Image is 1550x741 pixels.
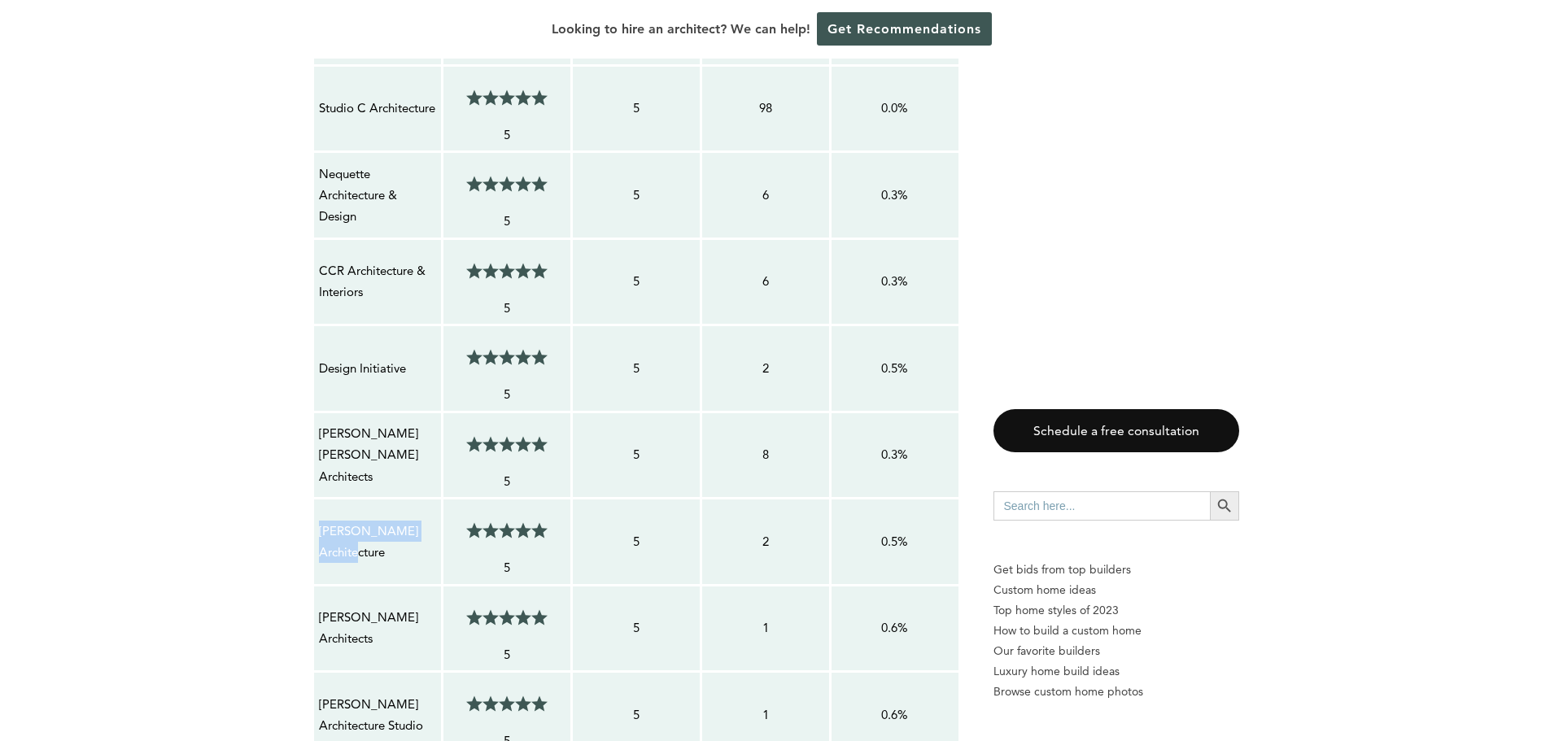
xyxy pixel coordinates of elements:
[707,704,824,726] p: 1
[836,531,954,552] p: 0.5%
[319,694,436,737] p: [PERSON_NAME] Architecture Studio
[319,607,436,650] p: [PERSON_NAME] Architects
[319,98,436,119] p: Studio C Architecture
[448,644,565,665] p: 5
[993,621,1239,641] a: How to build a custom home
[817,12,992,46] a: Get Recommendations
[448,384,565,405] p: 5
[578,531,695,552] p: 5
[448,211,565,232] p: 5
[707,185,824,206] p: 6
[993,682,1239,702] a: Browse custom home photos
[578,704,695,726] p: 5
[993,641,1239,661] a: Our favorite builders
[319,521,436,564] p: [PERSON_NAME] Architecture
[707,271,824,292] p: 6
[993,560,1239,580] p: Get bids from top builders
[448,471,565,492] p: 5
[836,444,954,465] p: 0.3%
[319,260,436,303] p: CCR Architecture & Interiors
[836,358,954,379] p: 0.5%
[836,98,954,119] p: 0.0%
[707,444,824,465] p: 8
[993,409,1239,452] a: Schedule a free consultation
[578,444,695,465] p: 5
[319,423,436,487] p: [PERSON_NAME] [PERSON_NAME] Architects
[1216,497,1233,515] svg: Search
[993,661,1239,682] a: Luxury home build ideas
[836,704,954,726] p: 0.6%
[448,298,565,319] p: 5
[707,358,824,379] p: 2
[578,271,695,292] p: 5
[319,358,436,379] p: Design Initiative
[448,557,565,578] p: 5
[578,98,695,119] p: 5
[578,358,695,379] p: 5
[836,185,954,206] p: 0.3%
[836,617,954,639] p: 0.6%
[448,124,565,146] p: 5
[993,491,1210,521] input: Search here...
[578,185,695,206] p: 5
[993,580,1239,600] a: Custom home ideas
[707,531,824,552] p: 2
[993,600,1239,621] a: Top home styles of 2023
[319,163,436,228] p: Nequette Architecture & Design
[707,98,824,119] p: 98
[707,617,824,639] p: 1
[578,617,695,639] p: 5
[836,271,954,292] p: 0.3%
